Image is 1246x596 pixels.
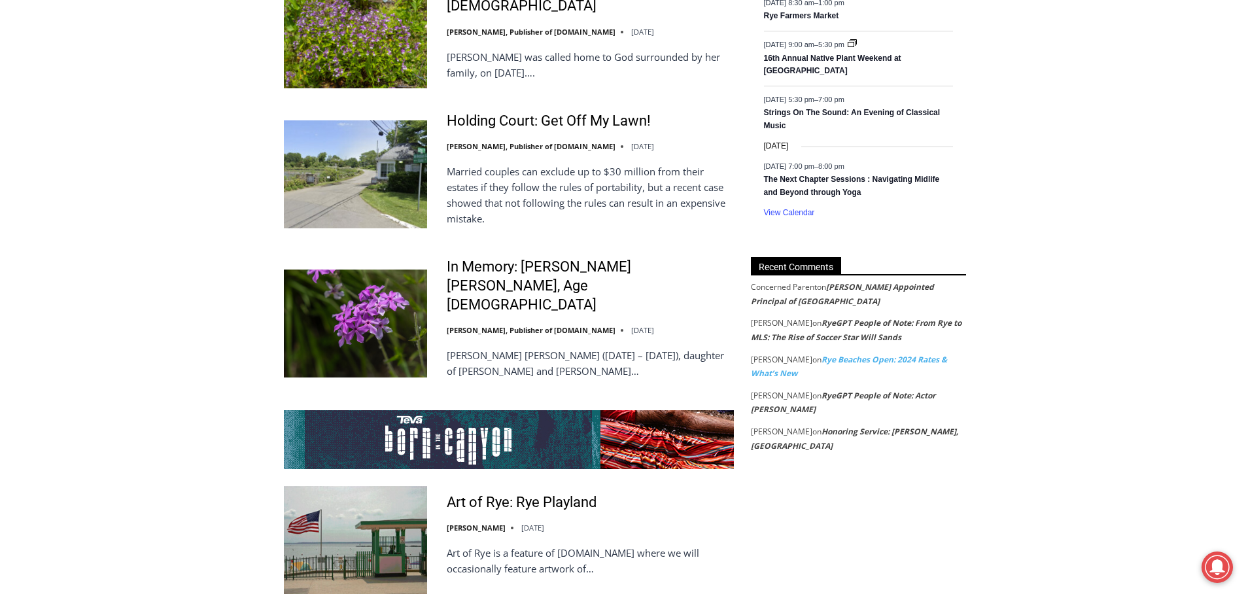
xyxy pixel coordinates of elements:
[764,162,844,169] time: –
[751,280,966,308] footer: on
[751,281,934,307] a: [PERSON_NAME] Appointed Principal of [GEOGRAPHIC_DATA]
[751,425,966,453] footer: on
[284,270,427,377] img: In Memory: Barbara Porter Schofield, Age 90
[818,162,844,169] span: 8:00 pm
[764,108,941,131] a: Strings On The Sound: An Evening of Classical Music
[1,131,131,163] a: Open Tues. - Sun. [PHONE_NUMBER]
[751,353,966,381] footer: on
[447,49,734,80] p: [PERSON_NAME] was called home to God surrounded by her family, on [DATE]….
[751,390,812,401] span: [PERSON_NAME]
[751,257,841,275] span: Recent Comments
[751,317,961,343] a: RyeGPT People of Note: From Rye to MLS: The Rise of Soccer Star Will Sands
[284,486,427,593] img: Art of Rye: Rye Playland
[764,40,814,48] span: [DATE] 9:00 am
[764,95,814,103] span: [DATE] 5:30 pm
[447,523,506,533] a: [PERSON_NAME]
[751,389,966,417] footer: on
[751,316,966,344] footer: on
[342,130,606,160] span: Intern @ [DOMAIN_NAME]
[447,545,734,576] p: Art of Rye is a feature of [DOMAIN_NAME] where we will occasionally feature artwork of…
[631,325,654,335] time: [DATE]
[4,135,128,184] span: Open Tues. - Sun. [PHONE_NUMBER]
[447,325,615,335] a: [PERSON_NAME], Publisher of [DOMAIN_NAME]
[284,120,427,228] img: Holding Court: Get Off My Lawn!
[447,141,615,151] a: [PERSON_NAME], Publisher of [DOMAIN_NAME]
[447,112,651,131] a: Holding Court: Get Off My Lawn!
[764,175,940,198] a: The Next Chapter Sessions : Navigating Midlife and Beyond through Yoga
[764,95,844,103] time: –
[447,493,597,512] a: Art of Rye: Rye Playland
[631,27,654,37] time: [DATE]
[764,208,815,218] a: View Calendar
[751,390,935,415] a: RyeGPT People of Note: Actor [PERSON_NAME]
[447,347,734,379] p: [PERSON_NAME] [PERSON_NAME] ([DATE] – [DATE]), daughter of [PERSON_NAME] and [PERSON_NAME]…
[764,40,846,48] time: –
[818,40,844,48] span: 5:30 pm
[447,258,734,314] a: In Memory: [PERSON_NAME] [PERSON_NAME], Age [DEMOGRAPHIC_DATA]
[764,162,814,169] span: [DATE] 7:00 pm
[751,426,958,451] a: Honoring Service: [PERSON_NAME], [GEOGRAPHIC_DATA]
[447,164,734,226] p: Married couples can exclude up to $30 million from their estates if they follow the rules of port...
[751,426,812,437] span: [PERSON_NAME]
[764,11,839,22] a: Rye Farmers Market
[751,317,812,328] span: [PERSON_NAME]
[751,354,812,365] span: [PERSON_NAME]
[751,281,817,292] span: Concerned Parent
[315,127,634,163] a: Intern @ [DOMAIN_NAME]
[135,82,192,156] div: Located at [STREET_ADDRESS][PERSON_NAME]
[631,141,654,151] time: [DATE]
[764,54,901,77] a: 16th Annual Native Plant Weekend at [GEOGRAPHIC_DATA]
[330,1,618,127] div: "I learned about the history of a place I’d honestly never considered even as a resident of [GEOG...
[521,523,544,533] time: [DATE]
[447,27,615,37] a: [PERSON_NAME], Publisher of [DOMAIN_NAME]
[818,95,844,103] span: 7:00 pm
[764,140,789,152] time: [DATE]
[751,354,947,379] a: Rye Beaches Open: 2024 Rates & What’s New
